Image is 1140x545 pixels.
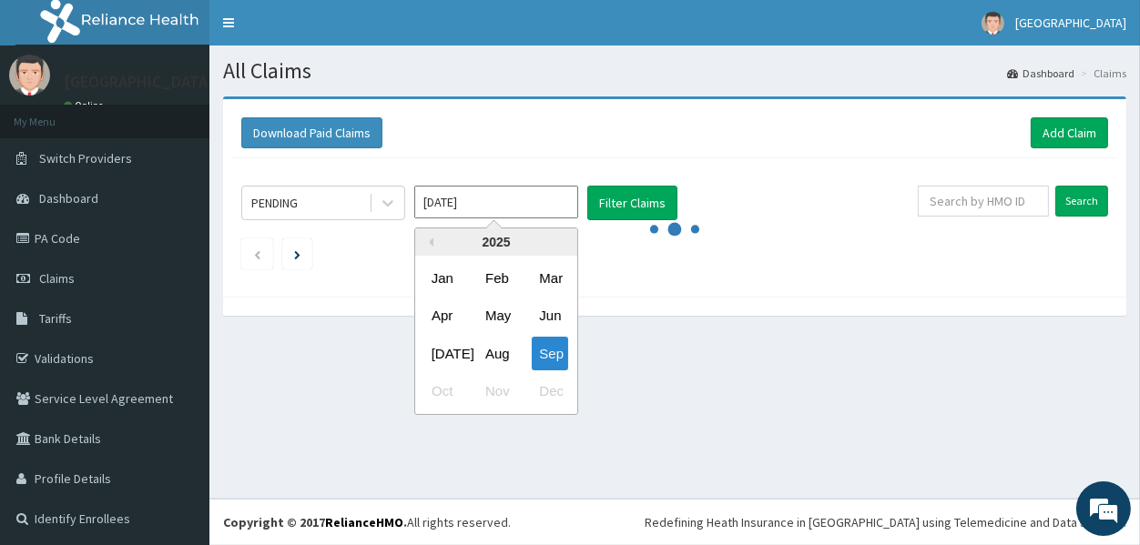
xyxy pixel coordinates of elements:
span: Dashboard [39,190,98,207]
input: Search [1055,186,1108,217]
div: Choose January 2025 [424,261,461,295]
p: [GEOGRAPHIC_DATA] [64,74,214,90]
a: Dashboard [1007,66,1074,81]
div: Choose August 2025 [478,337,514,370]
div: Choose May 2025 [478,299,514,333]
button: Download Paid Claims [241,117,382,148]
div: Choose March 2025 [532,261,568,295]
a: Previous page [253,246,261,262]
input: Search by HMO ID [918,186,1049,217]
div: Choose April 2025 [424,299,461,333]
li: Claims [1076,66,1126,81]
footer: All rights reserved. [209,499,1140,545]
div: Choose July 2025 [424,337,461,370]
div: Redefining Heath Insurance in [GEOGRAPHIC_DATA] using Telemedicine and Data Science! [645,513,1126,531]
button: Previous Year [424,237,433,247]
input: Select Month and Year [414,186,578,218]
a: RelianceHMO [325,514,403,530]
span: Tariffs [39,310,72,327]
span: Claims [39,270,75,287]
span: [GEOGRAPHIC_DATA] [1015,15,1126,31]
a: Online [64,99,107,112]
button: Filter Claims [587,186,677,220]
strong: Copyright © 2017 . [223,514,407,530]
img: User Image [9,55,50,96]
div: Choose September 2025 [532,337,568,370]
a: Add Claim [1031,117,1108,148]
div: Choose June 2025 [532,299,568,333]
div: month 2025-09 [415,259,577,410]
div: PENDING [251,194,298,212]
div: 2025 [415,228,577,256]
div: Choose February 2025 [478,261,514,295]
img: User Image [982,12,1004,35]
h1: All Claims [223,59,1126,83]
span: Switch Providers [39,150,132,167]
svg: audio-loading [647,202,702,257]
a: Next page [294,246,300,262]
